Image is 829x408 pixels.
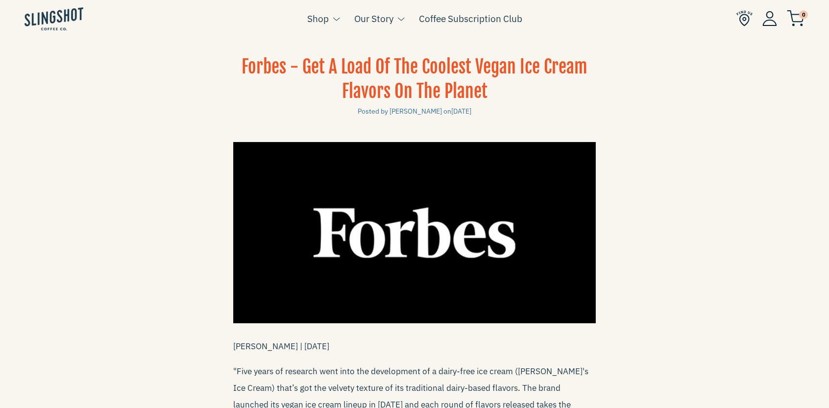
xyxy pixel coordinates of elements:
[762,11,777,26] img: Account
[736,10,753,26] img: Find Us
[307,11,329,26] a: Shop
[236,55,593,104] h1: Forbes - Get A Load Of The Coolest Vegan Ice Cream Flavors On The Planet
[233,142,596,323] img: Forbes - Get A Load Of The Coolest Vegan Ice Cream Flavors On The Planet
[787,10,805,26] img: cart
[451,107,471,116] time: [DATE]
[354,11,393,26] a: Our Story
[358,107,471,116] small: Posted by [PERSON_NAME] on
[419,11,522,26] a: Coffee Subscription Club
[233,338,596,355] p: [PERSON_NAME] | [DATE]
[787,13,805,24] a: 0
[799,10,808,19] span: 0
